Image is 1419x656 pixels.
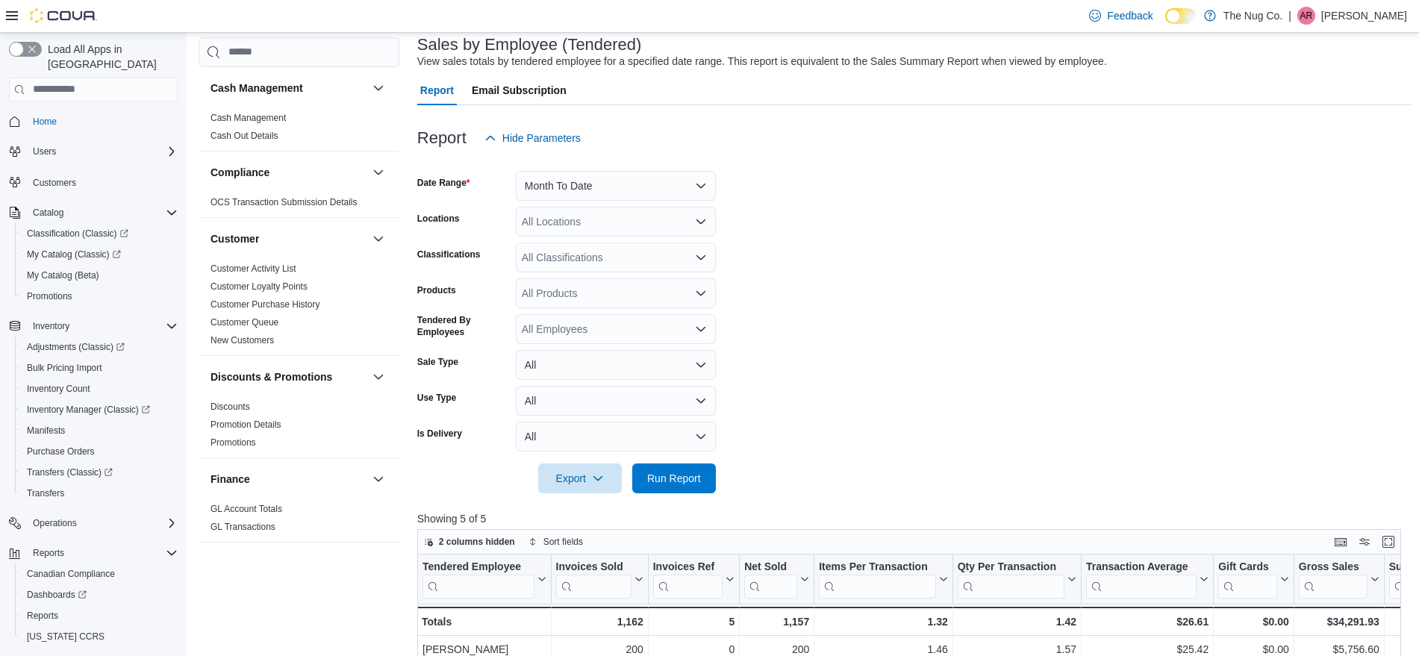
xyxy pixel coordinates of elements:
button: Transaction Average [1086,560,1209,599]
span: Sort fields [543,536,583,548]
button: Transfers [15,483,184,504]
span: AR [1300,7,1313,25]
div: $0.00 [1218,613,1289,631]
button: Users [27,143,62,160]
span: Washington CCRS [21,628,178,646]
span: Inventory [33,320,69,332]
button: Net Sold [744,560,809,599]
a: Customers [27,174,82,192]
button: Sort fields [523,533,589,551]
span: Purchase Orders [27,446,95,457]
a: Customer Loyalty Points [210,281,308,292]
span: Export [547,463,613,493]
a: Inventory Manager (Classic) [15,399,184,420]
button: Inventory [3,316,184,337]
a: Discounts [210,402,250,412]
p: [PERSON_NAME] [1321,7,1407,25]
button: Compliance [369,163,387,181]
span: Promotion Details [210,419,281,431]
a: Bulk Pricing Import [21,359,108,377]
button: Canadian Compliance [15,563,184,584]
div: Qty Per Transaction [957,560,1064,599]
span: Inventory Count [27,383,90,395]
span: Promotions [210,437,256,449]
div: $26.61 [1086,613,1209,631]
button: Open list of options [695,252,707,263]
span: Bulk Pricing Import [21,359,178,377]
button: Invoices Ref [653,560,735,599]
div: Qty Per Transaction [957,560,1064,575]
button: Inventory Count [15,378,184,399]
a: Classification (Classic) [15,223,184,244]
button: Operations [3,513,184,534]
a: Dashboards [21,586,93,604]
button: Finance [369,470,387,488]
span: GL Account Totals [210,503,282,515]
button: Inventory [369,555,387,572]
h3: Cash Management [210,81,303,96]
span: New Customers [210,334,274,346]
label: Date Range [417,177,470,189]
a: [US_STATE] CCRS [21,628,110,646]
button: Cash Management [369,79,387,97]
span: Catalog [27,204,178,222]
button: Operations [27,514,83,532]
button: Customers [3,171,184,193]
button: Reports [15,605,184,626]
div: Discounts & Promotions [199,398,399,457]
button: Customer [369,230,387,248]
div: 1,157 [744,613,809,631]
span: Operations [27,514,178,532]
span: Reports [27,544,178,562]
span: My Catalog (Beta) [27,269,99,281]
div: Gross Sales [1299,560,1367,599]
button: All [516,350,716,380]
a: Promotion Details [210,419,281,430]
span: Reports [21,607,178,625]
a: GL Account Totals [210,504,282,514]
label: Tendered By Employees [417,314,510,338]
button: Reports [3,543,184,563]
div: 5 [653,613,735,631]
a: Transfers (Classic) [15,462,184,483]
button: Discounts & Promotions [369,368,387,386]
button: Home [3,110,184,132]
div: 1,162 [555,613,643,631]
span: Adjustments (Classic) [27,341,125,353]
span: Classification (Classic) [27,228,128,240]
span: Home [33,116,57,128]
span: Adjustments (Classic) [21,338,178,356]
button: Purchase Orders [15,441,184,462]
span: Home [27,112,178,131]
a: GL Transactions [210,522,275,532]
div: Compliance [199,193,399,217]
a: OCS Transaction Submission Details [210,197,358,207]
button: Gift Cards [1218,560,1289,599]
button: My Catalog (Beta) [15,265,184,286]
span: Customer Purchase History [210,299,320,310]
div: Customer [199,260,399,355]
span: Dark Mode [1165,24,1166,25]
span: Hide Parameters [502,131,581,146]
h3: Discounts & Promotions [210,369,332,384]
div: Alex Roerick [1297,7,1315,25]
a: Transfers [21,484,70,502]
button: Discounts & Promotions [210,369,367,384]
span: Cash Management [210,112,286,124]
label: Classifications [417,249,481,260]
span: 2 columns hidden [439,536,515,548]
span: Report [420,75,454,105]
div: Invoices Ref [653,560,723,599]
button: Open list of options [695,216,707,228]
div: Items Per Transaction [819,560,936,599]
div: Gift Cards [1218,560,1277,575]
span: Canadian Compliance [21,565,178,583]
span: Inventory [27,317,178,335]
span: Users [33,146,56,157]
a: Dashboards [15,584,184,605]
div: Totals [422,613,546,631]
button: Bulk Pricing Import [15,357,184,378]
button: Promotions [15,286,184,307]
span: Inventory Count [21,380,178,398]
button: Open list of options [695,323,707,335]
